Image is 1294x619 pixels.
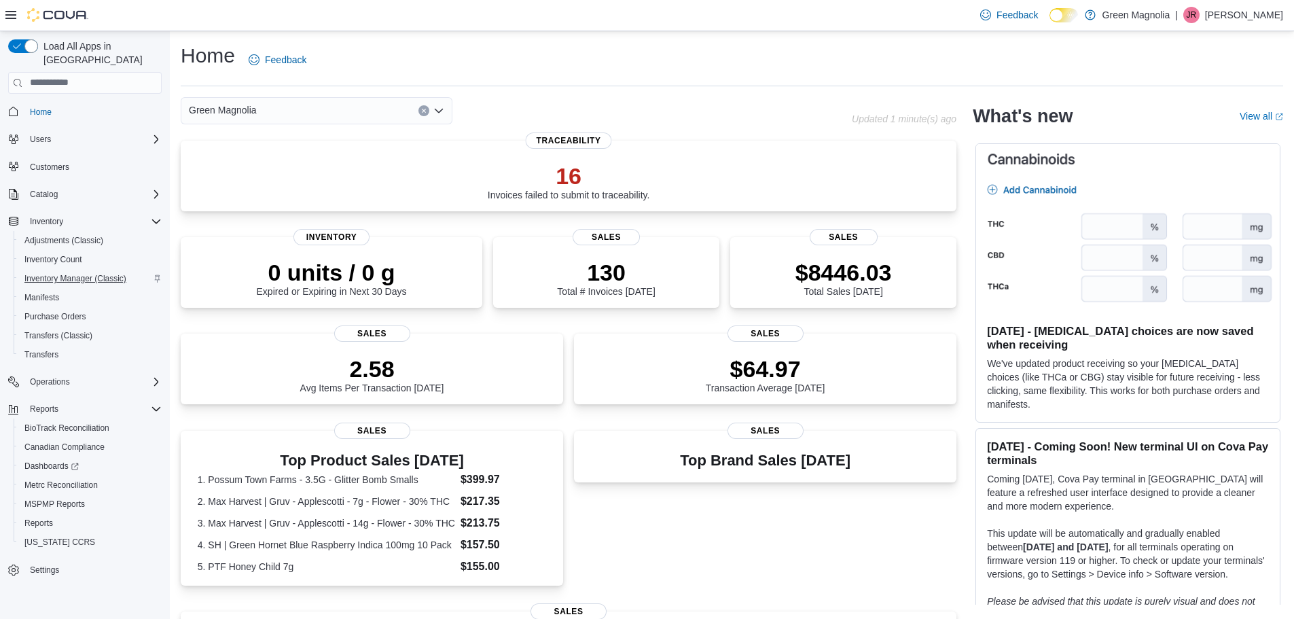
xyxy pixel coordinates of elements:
[24,461,79,472] span: Dashboards
[19,289,65,306] a: Manifests
[680,453,850,469] h3: Top Brand Sales [DATE]
[727,325,804,342] span: Sales
[19,232,162,249] span: Adjustments (Classic)
[19,347,64,363] a: Transfers
[198,516,455,530] dt: 3. Max Harvest | Gruv - Applescotti - 14g - Flower - 30% THC
[30,162,69,173] span: Customers
[973,105,1073,127] h2: What's new
[30,134,51,145] span: Users
[24,518,53,529] span: Reports
[14,307,167,326] button: Purchase Orders
[24,186,63,202] button: Catalog
[257,259,407,297] div: Expired or Expiring in Next 30 Days
[198,453,547,469] h3: Top Product Sales [DATE]
[243,46,312,73] a: Feedback
[19,308,162,325] span: Purchase Orders
[14,269,167,288] button: Inventory Manager (Classic)
[488,162,650,190] p: 16
[3,130,167,149] button: Users
[14,476,167,495] button: Metrc Reconciliation
[19,534,101,550] a: [US_STATE] CCRS
[14,231,167,250] button: Adjustments (Classic)
[557,259,655,286] p: 130
[19,534,162,550] span: Washington CCRS
[14,495,167,514] button: MSPMP Reports
[14,326,167,345] button: Transfers (Classic)
[19,458,84,474] a: Dashboards
[557,259,655,297] div: Total # Invoices [DATE]
[19,232,109,249] a: Adjustments (Classic)
[1102,7,1170,23] p: Green Magnolia
[8,96,162,616] nav: Complex example
[24,423,109,434] span: BioTrack Reconciliation
[987,357,1269,411] p: We've updated product receiving so your [MEDICAL_DATA] choices (like THCa or CBG) stay visible fo...
[198,560,455,573] dt: 5. PTF Honey Child 7g
[24,401,64,417] button: Reports
[257,259,407,286] p: 0 units / 0 g
[706,355,825,383] p: $64.97
[1240,111,1283,122] a: View allExternal link
[189,102,257,118] span: Green Magnolia
[24,273,126,284] span: Inventory Manager (Classic)
[24,442,105,453] span: Canadian Compliance
[24,401,162,417] span: Reports
[3,102,167,122] button: Home
[19,477,162,493] span: Metrc Reconciliation
[3,372,167,391] button: Operations
[19,515,58,531] a: Reports
[727,423,804,439] span: Sales
[24,104,57,120] a: Home
[30,376,70,387] span: Operations
[24,480,98,491] span: Metrc Reconciliation
[987,440,1269,467] h3: [DATE] - Coming Soon! New terminal UI on Cova Pay terminals
[987,324,1269,351] h3: [DATE] - [MEDICAL_DATA] choices are now saved when receiving
[19,420,162,436] span: BioTrack Reconciliation
[24,292,59,303] span: Manifests
[30,565,59,576] span: Settings
[19,439,110,455] a: Canadian Compliance
[300,355,444,393] div: Avg Items Per Transaction [DATE]
[14,288,167,307] button: Manifests
[198,473,455,487] dt: 1. Possum Town Farms - 3.5G - Glitter Bomb Smalls
[24,374,162,390] span: Operations
[975,1,1043,29] a: Feedback
[706,355,825,393] div: Transaction Average [DATE]
[1023,542,1108,552] strong: [DATE] and [DATE]
[488,162,650,200] div: Invoices failed to submit to traceability.
[19,347,162,363] span: Transfers
[24,254,82,265] span: Inventory Count
[19,328,162,344] span: Transfers (Classic)
[795,259,892,286] p: $8446.03
[14,457,167,476] a: Dashboards
[14,419,167,438] button: BioTrack Reconciliation
[30,107,52,118] span: Home
[14,345,167,364] button: Transfers
[19,420,115,436] a: BioTrack Reconciliation
[19,308,92,325] a: Purchase Orders
[1049,22,1050,23] span: Dark Mode
[810,229,878,245] span: Sales
[198,538,455,552] dt: 4. SH | Green Hornet Blue Raspberry Indica 100mg 10 Pack
[19,270,162,287] span: Inventory Manager (Classic)
[461,493,546,510] dd: $217.35
[19,477,103,493] a: Metrc Reconciliation
[461,472,546,488] dd: $399.97
[24,311,86,322] span: Purchase Orders
[19,251,88,268] a: Inventory Count
[433,105,444,116] button: Open list of options
[38,39,162,67] span: Load All Apps in [GEOGRAPHIC_DATA]
[24,374,75,390] button: Operations
[24,537,95,548] span: [US_STATE] CCRS
[996,8,1038,22] span: Feedback
[14,533,167,552] button: [US_STATE] CCRS
[24,131,162,147] span: Users
[181,42,235,69] h1: Home
[19,439,162,455] span: Canadian Compliance
[24,158,162,175] span: Customers
[27,8,88,22] img: Cova
[19,515,162,531] span: Reports
[30,216,63,227] span: Inventory
[795,259,892,297] div: Total Sales [DATE]
[24,131,56,147] button: Users
[24,213,69,230] button: Inventory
